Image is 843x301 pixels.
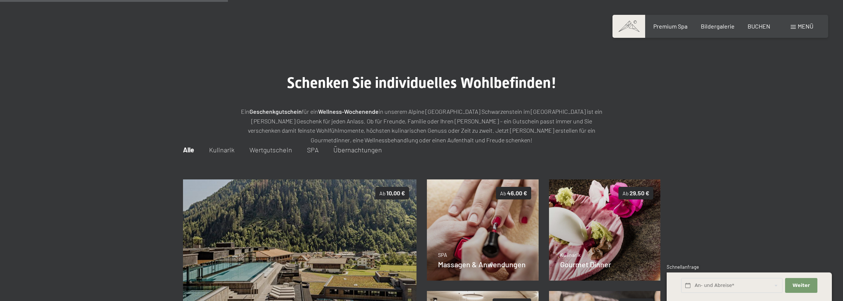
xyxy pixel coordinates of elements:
[798,23,813,30] span: Menü
[249,108,302,115] strong: Geschenkgutschein
[236,107,607,145] p: Ein für ein in unserem Alpine [GEOGRAPHIC_DATA] Schwarzenstein im [GEOGRAPHIC_DATA] ist ein [PERS...
[793,282,810,289] span: Weiter
[318,108,379,115] strong: Wellness-Wochenende
[653,23,687,30] a: Premium Spa
[785,278,817,293] button: Weiter
[287,74,556,92] span: Schenken Sie individuelles Wohlbefinden!
[748,23,770,30] a: BUCHEN
[701,23,735,30] a: Bildergalerie
[667,264,699,270] span: Schnellanfrage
